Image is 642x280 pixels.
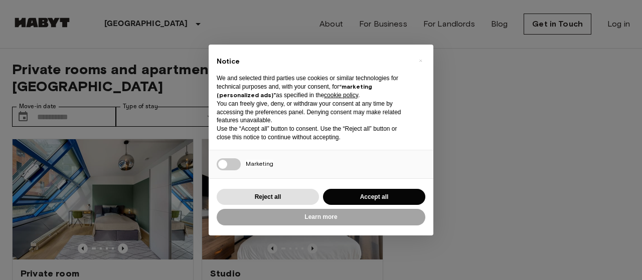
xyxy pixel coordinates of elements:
[217,100,409,125] p: You can freely give, deny, or withdraw your consent at any time by accessing the preferences pane...
[323,189,425,205] button: Accept all
[217,83,372,99] strong: “marketing (personalized ads)”
[217,189,319,205] button: Reject all
[217,74,409,99] p: We and selected third parties use cookies or similar technologies for technical purposes and, wit...
[246,160,273,167] span: Marketing
[419,55,422,67] span: ×
[217,125,409,142] p: Use the “Accept all” button to consent. Use the “Reject all” button or close this notice to conti...
[217,209,425,225] button: Learn more
[217,57,409,67] h2: Notice
[324,92,358,99] a: cookie policy
[412,53,428,69] button: Close this notice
